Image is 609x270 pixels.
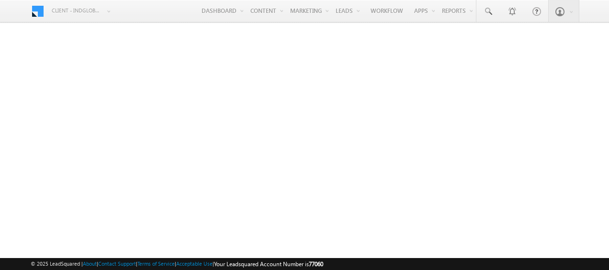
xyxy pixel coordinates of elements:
span: Client - indglobal1 (77060) [52,6,102,15]
a: Acceptable Use [176,260,213,267]
span: Your Leadsquared Account Number is [214,260,323,268]
a: Terms of Service [137,260,175,267]
a: Contact Support [98,260,136,267]
a: About [83,260,97,267]
span: © 2025 LeadSquared | | | | | [31,259,323,269]
span: 77060 [309,260,323,268]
